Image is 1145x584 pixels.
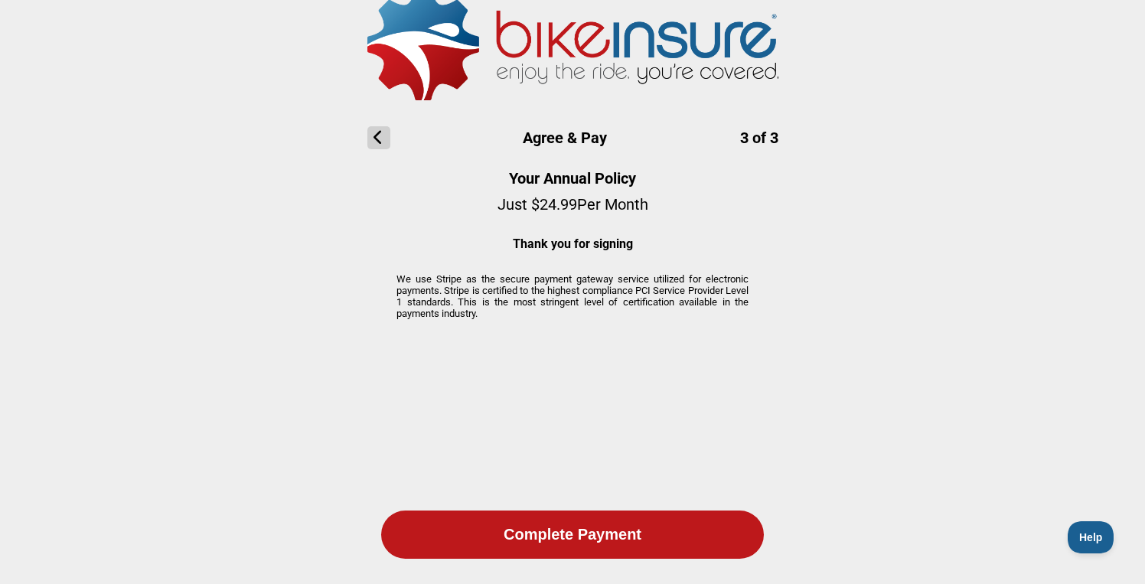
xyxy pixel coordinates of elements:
[396,273,749,319] p: We use Stripe as the secure payment gateway service utilized for electronic payments. Stripe is c...
[381,511,764,559] button: Complete Payment
[740,129,778,147] span: 3 of 3
[497,169,648,188] h2: Your Annual Policy
[367,126,778,149] h1: Agree & Pay
[1068,521,1114,553] iframe: Toggle Customer Support
[390,326,755,490] iframe: Secure payment input frame
[497,237,648,251] p: Thank you for signing
[497,195,648,214] p: Just $ 24.99 Per Month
